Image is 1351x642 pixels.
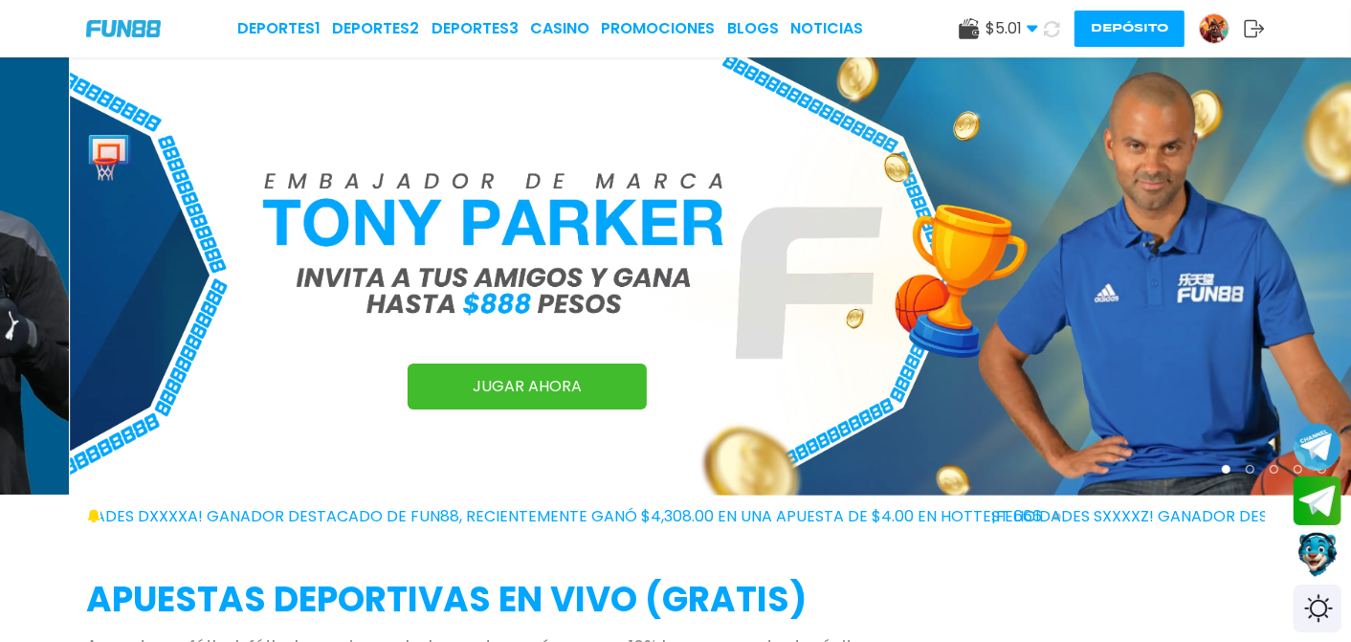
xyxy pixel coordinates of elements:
div: Switch theme [1294,585,1341,632]
button: Depósito [1074,11,1185,47]
a: Avatar [1199,13,1244,44]
button: Join telegram [1294,476,1341,526]
a: NOTICIAS [790,17,863,40]
img: Avatar [1200,14,1229,43]
a: Deportes1 [237,17,321,40]
span: $ 5.01 [986,17,1038,40]
button: Contact customer service [1294,530,1341,580]
a: Deportes3 [432,17,519,40]
a: JUGAR AHORA [408,364,647,410]
a: BLOGS [727,17,779,40]
a: Deportes2 [332,17,419,40]
a: CASINO [530,17,589,40]
h2: APUESTAS DEPORTIVAS EN VIVO (gratis) [86,574,1265,626]
img: Company Logo [86,20,161,36]
a: Promociones [601,17,715,40]
span: ¡FELICIDADES dxxxxa! GANADOR DESTACADO DE FUN88, RECIENTEMENTE GANÓ $4,308.00 EN UNA APUESTA DE $... [35,505,1061,528]
button: Join telegram channel [1294,422,1341,472]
